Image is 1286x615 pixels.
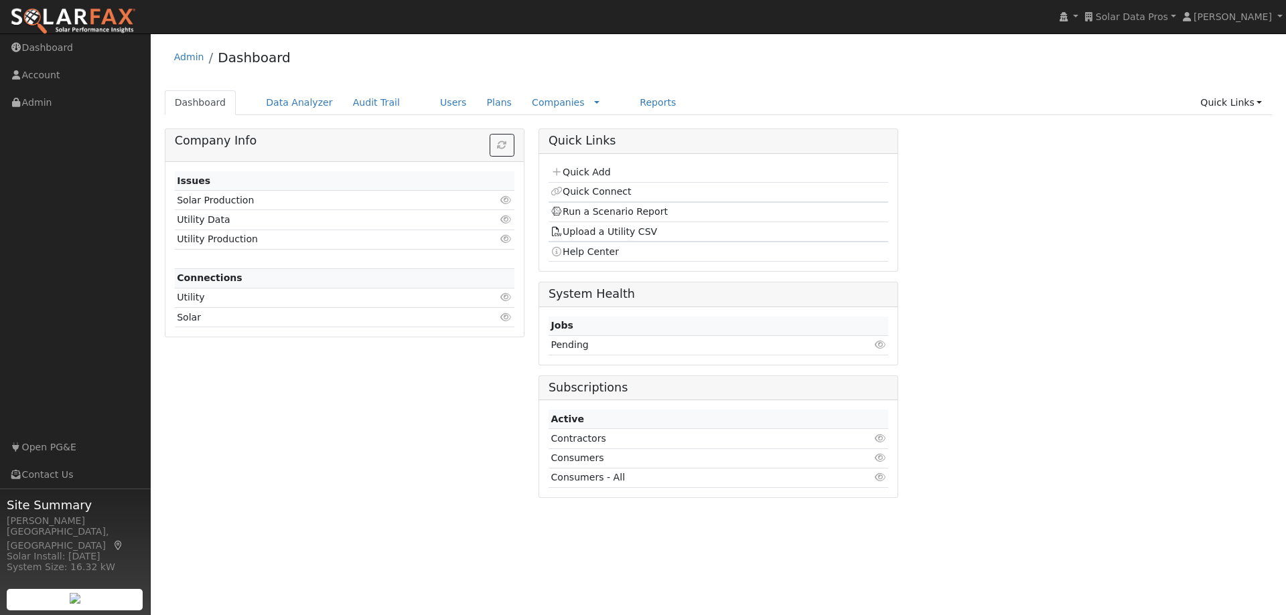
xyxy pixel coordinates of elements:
[175,134,514,148] h5: Company Info
[551,226,657,237] a: Upload a Utility CSV
[549,381,888,395] h5: Subscriptions
[175,210,459,230] td: Utility Data
[549,448,829,468] td: Consumers
[175,288,459,307] td: Utility
[549,287,888,301] h5: System Health
[500,313,512,322] i: Click to view
[430,90,477,115] a: Users
[874,472,886,482] i: Click to view
[177,175,210,186] strong: Issues
[70,593,80,604] img: retrieve
[175,191,459,210] td: Solar Production
[177,272,242,283] strong: Connections
[551,167,610,177] a: Quick Add
[1096,11,1168,22] span: Solar Data Pros
[7,514,143,528] div: [PERSON_NAME]
[874,434,886,443] i: Click to view
[174,52,204,62] a: Admin
[7,496,143,514] span: Site Summary
[477,90,522,115] a: Plans
[113,540,125,551] a: Map
[256,90,343,115] a: Data Analyzer
[175,230,459,249] td: Utility Production
[165,90,236,115] a: Dashboard
[549,468,829,487] td: Consumers - All
[343,90,410,115] a: Audit Trail
[7,560,143,574] div: System Size: 16.32 kW
[874,453,886,462] i: Click to view
[500,234,512,244] i: Click to view
[175,308,459,327] td: Solar
[551,246,619,257] a: Help Center
[1190,90,1272,115] a: Quick Links
[532,97,585,108] a: Companies
[551,186,631,197] a: Quick Connect
[7,549,143,563] div: Solar Install: [DATE]
[874,340,886,349] i: Click to view
[500,195,512,205] i: Click to view
[549,335,793,355] td: Pending
[551,206,668,217] a: Run a Scenario Report
[549,134,888,148] h5: Quick Links
[218,50,291,66] a: Dashboard
[500,215,512,224] i: Click to view
[10,7,136,35] img: SolarFax
[500,292,512,302] i: Click to view
[630,90,686,115] a: Reports
[551,414,584,424] strong: Active
[551,320,573,331] strong: Jobs
[1194,11,1272,22] span: [PERSON_NAME]
[7,525,143,553] div: [GEOGRAPHIC_DATA], [GEOGRAPHIC_DATA]
[549,429,829,448] td: Contractors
